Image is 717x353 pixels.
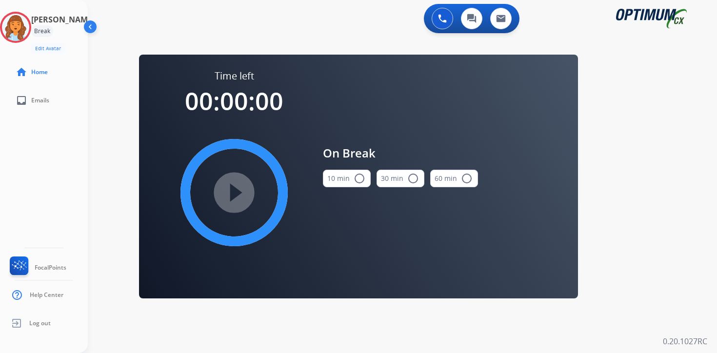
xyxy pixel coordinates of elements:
[16,66,27,78] mat-icon: home
[377,170,424,187] button: 30 min
[8,256,66,279] a: FocalPoints
[323,170,371,187] button: 10 min
[31,68,48,76] span: Home
[461,173,473,184] mat-icon: radio_button_unchecked
[30,291,63,299] span: Help Center
[29,319,51,327] span: Log out
[215,69,254,83] span: Time left
[31,25,53,37] div: Break
[31,43,65,54] button: Edit Avatar
[16,95,27,106] mat-icon: inbox
[35,264,66,272] span: FocalPoints
[430,170,478,187] button: 60 min
[354,173,365,184] mat-icon: radio_button_unchecked
[31,97,49,104] span: Emails
[407,173,419,184] mat-icon: radio_button_unchecked
[663,335,707,347] p: 0.20.1027RC
[323,144,478,162] span: On Break
[31,14,95,25] h3: [PERSON_NAME]
[185,84,283,118] span: 00:00:00
[2,14,29,41] img: avatar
